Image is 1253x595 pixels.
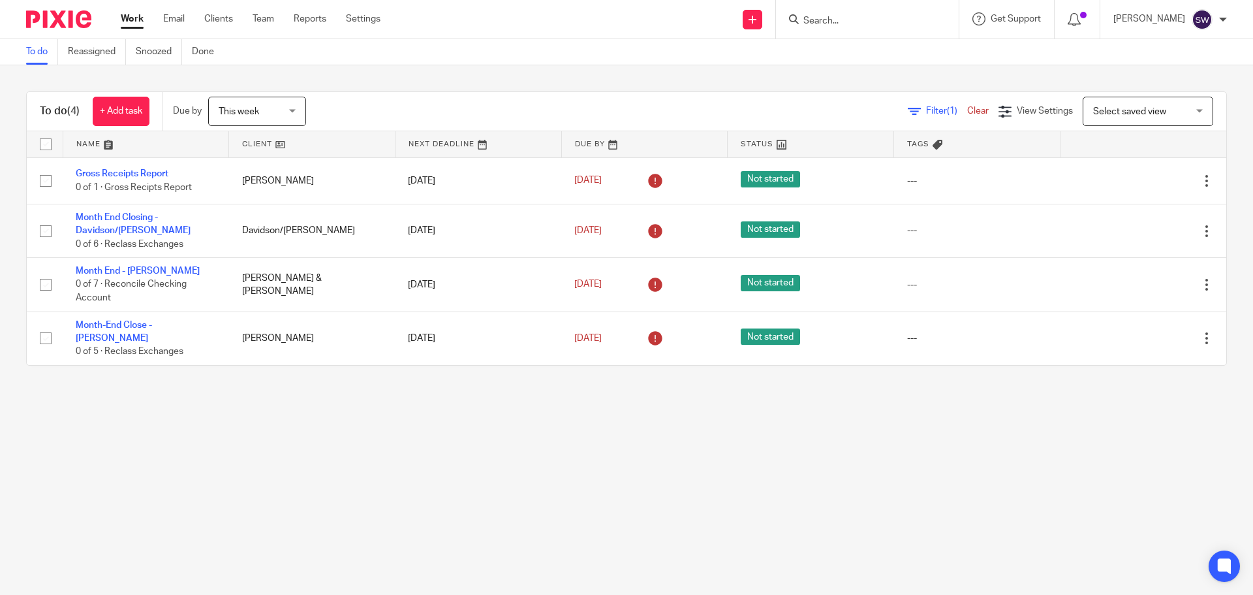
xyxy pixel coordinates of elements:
div: --- [907,174,1047,187]
a: Snoozed [136,39,182,65]
span: Not started [741,221,800,238]
td: Davidson/[PERSON_NAME] [229,204,395,257]
span: Not started [741,171,800,187]
p: Due by [173,105,202,118]
span: (4) [67,106,80,116]
span: This week [219,107,259,116]
span: [DATE] [574,226,602,235]
span: [DATE] [574,334,602,343]
td: [DATE] [395,204,561,257]
td: [DATE] [395,312,561,365]
a: + Add task [93,97,149,126]
span: 0 of 7 · Reconcile Checking Account [76,280,187,303]
span: Not started [741,329,800,345]
span: [DATE] [574,280,602,289]
a: Settings [346,12,380,25]
span: Get Support [991,14,1041,24]
a: Clients [204,12,233,25]
span: Select saved view [1093,107,1166,116]
span: 0 of 1 · Gross Recipts Report [76,183,192,192]
div: --- [907,332,1047,345]
td: [PERSON_NAME] [229,157,395,204]
a: Month-End Close - [PERSON_NAME] [76,321,152,343]
a: Done [192,39,224,65]
img: svg%3E [1192,9,1213,30]
a: Month End Closing - Davidson/[PERSON_NAME] [76,213,191,235]
span: Tags [907,140,929,148]
h1: To do [40,105,80,118]
td: [DATE] [395,157,561,204]
a: Email [163,12,185,25]
a: Reports [294,12,326,25]
span: (1) [947,106,957,116]
p: [PERSON_NAME] [1113,12,1185,25]
div: --- [907,224,1047,237]
div: --- [907,278,1047,291]
a: Month End - [PERSON_NAME] [76,266,200,276]
span: 0 of 6 · Reclass Exchanges [76,240,183,249]
a: Work [121,12,144,25]
a: Clear [967,106,989,116]
span: 0 of 5 · Reclass Exchanges [76,347,183,356]
a: Gross Receipts Report [76,169,168,178]
span: Not started [741,275,800,291]
td: [PERSON_NAME] & [PERSON_NAME] [229,258,395,312]
td: [PERSON_NAME] [229,312,395,365]
a: To do [26,39,58,65]
img: Pixie [26,10,91,28]
span: [DATE] [574,176,602,185]
td: [DATE] [395,258,561,312]
input: Search [802,16,920,27]
span: View Settings [1017,106,1073,116]
a: Team [253,12,274,25]
a: Reassigned [68,39,126,65]
span: Filter [926,106,967,116]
